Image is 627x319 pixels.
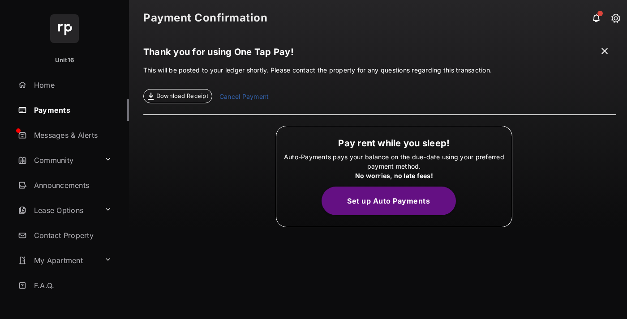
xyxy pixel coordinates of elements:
[219,92,269,103] a: Cancel Payment
[143,65,616,103] p: This will be posted to your ledger shortly. Please contact the property for any questions regardi...
[14,99,129,121] a: Payments
[281,171,507,180] div: No worries, no late fees!
[14,200,101,221] a: Lease Options
[14,225,129,246] a: Contact Property
[55,56,74,65] p: Unit16
[322,187,456,215] button: Set up Auto Payments
[281,152,507,180] p: Auto-Payments pays your balance on the due-date using your preferred payment method.
[322,196,467,205] a: Set up Auto Payments
[143,89,212,103] a: Download Receipt
[281,138,507,149] h1: Pay rent while you sleep!
[14,149,101,171] a: Community
[14,275,129,296] a: F.A.Q.
[143,13,267,23] strong: Payment Confirmation
[143,47,616,62] h1: Thank you for using One Tap Pay!
[50,14,79,43] img: svg+xml;base64,PHN2ZyB4bWxucz0iaHR0cDovL3d3dy53My5vcmcvMjAwMC9zdmciIHdpZHRoPSI2NCIgaGVpZ2h0PSI2NC...
[14,250,101,271] a: My Apartment
[156,92,208,101] span: Download Receipt
[14,124,129,146] a: Messages & Alerts
[14,174,129,196] a: Announcements
[14,74,129,96] a: Home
